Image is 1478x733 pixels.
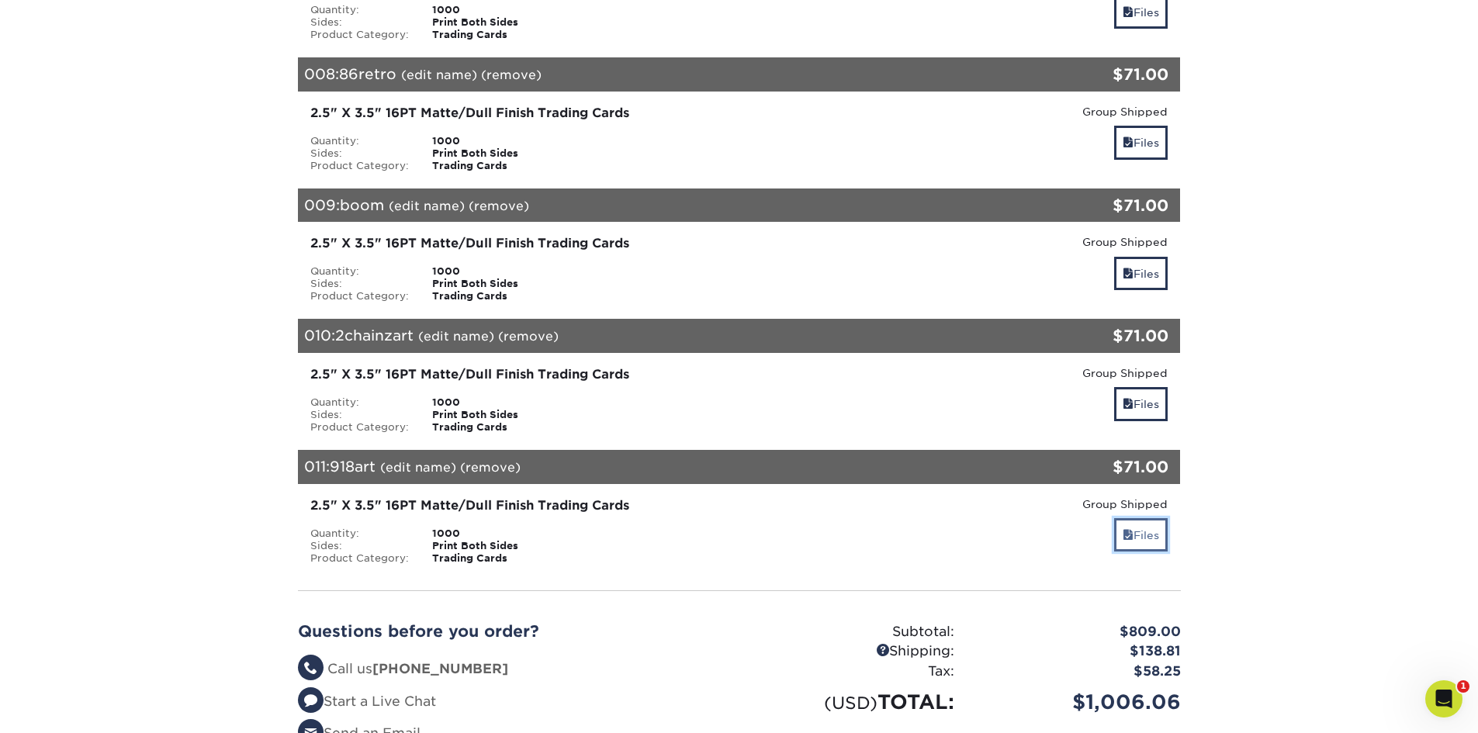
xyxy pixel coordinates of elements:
[421,135,592,147] div: 1000
[966,687,1192,717] div: $1,006.06
[4,686,132,728] iframe: Google Customer Reviews
[299,290,421,303] div: Product Category:
[739,641,966,662] div: Shipping:
[299,409,421,421] div: Sides:
[421,147,592,160] div: Print Both Sides
[898,234,1168,250] div: Group Shipped
[299,29,421,41] div: Product Category:
[898,104,1168,119] div: Group Shipped
[1123,398,1134,410] span: files
[335,327,414,344] span: 2chainzart
[1123,137,1134,149] span: files
[298,57,1033,92] div: 008:
[339,65,396,82] span: 86retro
[389,199,465,213] a: (edit name)
[1033,194,1169,217] div: $71.00
[469,199,529,213] a: (remove)
[310,104,874,123] div: 2.5" X 3.5" 16PT Matte/Dull Finish Trading Cards
[310,234,874,253] div: 2.5" X 3.5" 16PT Matte/Dull Finish Trading Cards
[739,622,966,642] div: Subtotal:
[739,662,966,682] div: Tax:
[1033,455,1169,479] div: $71.00
[299,265,421,278] div: Quantity:
[299,4,421,16] div: Quantity:
[372,661,508,676] strong: [PHONE_NUMBER]
[1123,529,1134,541] span: files
[1114,126,1168,159] a: Files
[380,460,456,475] a: (edit name)
[418,329,494,344] a: (edit name)
[330,458,376,475] span: 918art
[1114,387,1168,420] a: Files
[340,196,384,213] span: boom
[299,147,421,160] div: Sides:
[1033,63,1169,86] div: $71.00
[299,16,421,29] div: Sides:
[966,622,1192,642] div: $809.00
[298,319,1033,353] div: 010:
[421,552,592,565] div: Trading Cards
[421,409,592,421] div: Print Both Sides
[299,552,421,565] div: Product Category:
[421,4,592,16] div: 1000
[299,135,421,147] div: Quantity:
[421,16,592,29] div: Print Both Sides
[739,687,966,717] div: TOTAL:
[898,365,1168,381] div: Group Shipped
[298,450,1033,484] div: 011:
[299,160,421,172] div: Product Category:
[421,290,592,303] div: Trading Cards
[898,496,1168,512] div: Group Shipped
[481,67,542,82] a: (remove)
[299,540,421,552] div: Sides:
[966,662,1192,682] div: $58.25
[421,278,592,290] div: Print Both Sides
[299,278,421,290] div: Sides:
[460,460,521,475] a: (remove)
[401,67,477,82] a: (edit name)
[421,527,592,540] div: 1000
[298,693,436,709] a: Start a Live Chat
[421,396,592,409] div: 1000
[1123,6,1134,19] span: files
[310,365,874,384] div: 2.5" X 3.5" 16PT Matte/Dull Finish Trading Cards
[421,421,592,434] div: Trading Cards
[298,622,728,641] h2: Questions before you order?
[298,659,728,679] li: Call us
[421,540,592,552] div: Print Both Sides
[310,496,874,515] div: 2.5" X 3.5" 16PT Matte/Dull Finish Trading Cards
[1425,680,1462,717] iframe: Intercom live chat
[498,329,559,344] a: (remove)
[1114,518,1168,551] a: Files
[299,396,421,409] div: Quantity:
[299,421,421,434] div: Product Category:
[298,188,1033,223] div: 009:
[824,693,877,713] small: (USD)
[299,527,421,540] div: Quantity:
[1457,680,1469,693] span: 1
[1114,257,1168,290] a: Files
[421,265,592,278] div: 1000
[421,160,592,172] div: Trading Cards
[966,641,1192,662] div: $138.81
[421,29,592,41] div: Trading Cards
[1033,324,1169,347] div: $71.00
[1123,268,1134,280] span: files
